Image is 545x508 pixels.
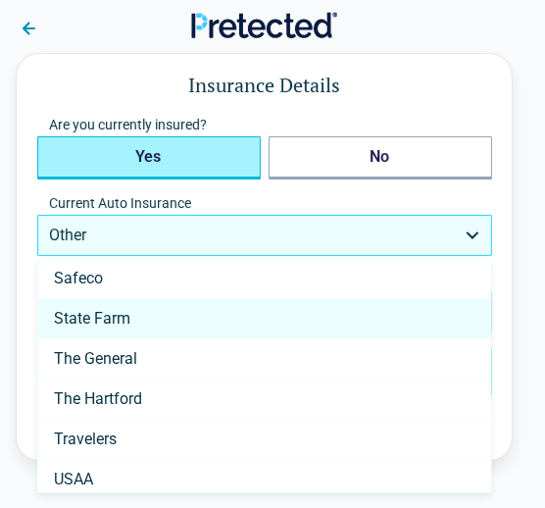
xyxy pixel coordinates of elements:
span: State Farm [54,311,130,327]
span: Safeco [54,271,103,286]
span: USAA [54,472,93,487]
span: The Hartford [54,391,142,407]
span: The General [54,351,137,367]
span: Travelers [54,432,117,447]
